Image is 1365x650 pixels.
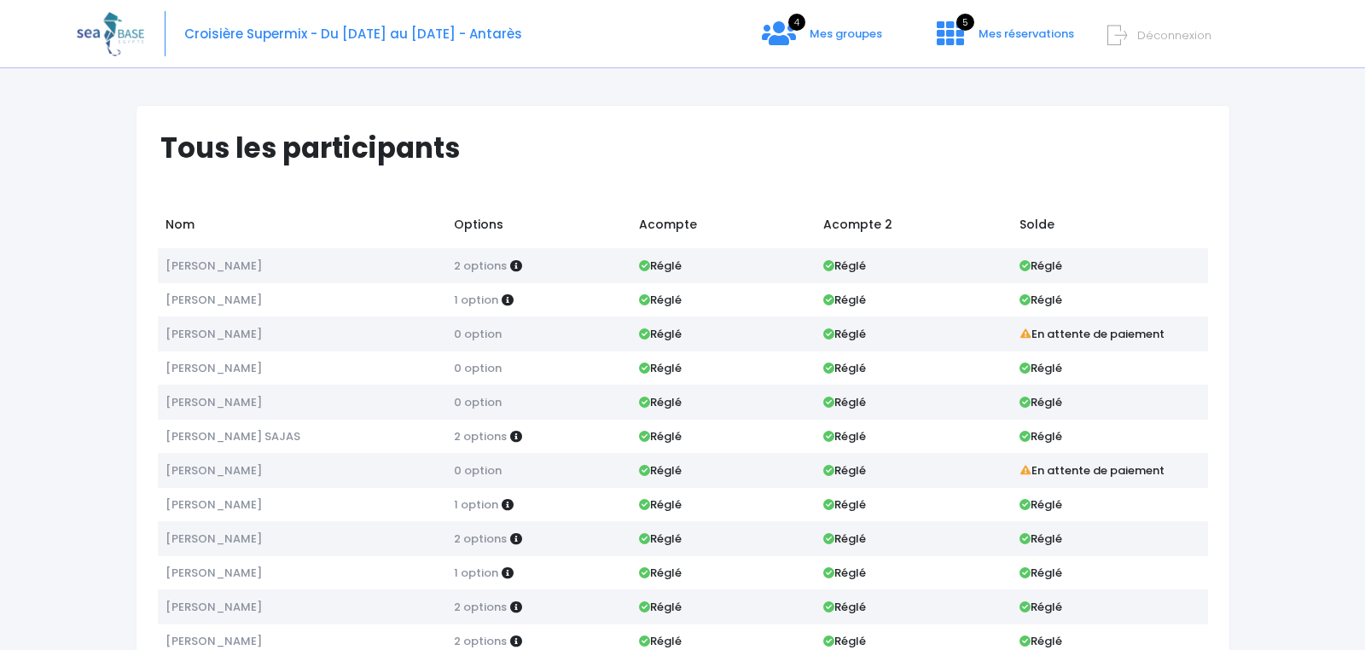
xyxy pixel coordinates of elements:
[166,292,262,308] span: [PERSON_NAME]
[630,207,815,248] td: Acompte
[823,360,866,376] strong: Réglé
[748,32,896,48] a: 4 Mes groupes
[979,26,1074,42] span: Mes réservations
[1019,462,1165,479] strong: En attente de paiement
[454,394,502,410] span: 0 option
[956,14,974,31] span: 5
[639,531,682,547] strong: Réglé
[454,462,502,479] span: 0 option
[454,633,507,649] span: 2 options
[166,428,300,444] span: [PERSON_NAME] SAJAS
[823,462,866,479] strong: Réglé
[823,565,866,581] strong: Réglé
[639,428,682,444] strong: Réglé
[639,326,682,342] strong: Réglé
[1019,531,1062,547] strong: Réglé
[639,292,682,308] strong: Réglé
[823,599,866,615] strong: Réglé
[1019,565,1062,581] strong: Réglé
[923,32,1084,48] a: 5 Mes réservations
[454,360,502,376] span: 0 option
[823,326,866,342] strong: Réglé
[166,496,262,513] span: [PERSON_NAME]
[823,394,866,410] strong: Réglé
[639,496,682,513] strong: Réglé
[823,258,866,274] strong: Réglé
[639,462,682,479] strong: Réglé
[639,360,682,376] strong: Réglé
[823,496,866,513] strong: Réglé
[454,428,507,444] span: 2 options
[184,25,522,43] span: Croisière Supermix - Du [DATE] au [DATE] - Antarès
[454,258,507,274] span: 2 options
[639,633,682,649] strong: Réglé
[166,462,262,479] span: [PERSON_NAME]
[823,428,866,444] strong: Réglé
[1019,496,1062,513] strong: Réglé
[823,531,866,547] strong: Réglé
[810,26,882,42] span: Mes groupes
[1137,27,1211,44] span: Déconnexion
[1019,599,1062,615] strong: Réglé
[158,207,446,248] td: Nom
[454,531,507,547] span: 2 options
[446,207,630,248] td: Options
[1019,292,1062,308] strong: Réglé
[454,565,498,581] span: 1 option
[454,599,507,615] span: 2 options
[454,326,502,342] span: 0 option
[823,633,866,649] strong: Réglé
[166,599,262,615] span: [PERSON_NAME]
[166,258,262,274] span: [PERSON_NAME]
[639,565,682,581] strong: Réglé
[1019,428,1062,444] strong: Réglé
[1019,326,1165,342] strong: En attente de paiement
[816,207,1012,248] td: Acompte 2
[160,131,1221,165] h1: Tous les participants
[639,599,682,615] strong: Réglé
[639,394,682,410] strong: Réglé
[788,14,805,31] span: 4
[166,360,262,376] span: [PERSON_NAME]
[639,258,682,274] strong: Réglé
[1011,207,1207,248] td: Solde
[166,633,262,649] span: [PERSON_NAME]
[454,292,498,308] span: 1 option
[454,496,498,513] span: 1 option
[166,531,262,547] span: [PERSON_NAME]
[166,565,262,581] span: [PERSON_NAME]
[166,394,262,410] span: [PERSON_NAME]
[1019,633,1062,649] strong: Réglé
[823,292,866,308] strong: Réglé
[1019,258,1062,274] strong: Réglé
[166,326,262,342] span: [PERSON_NAME]
[1019,360,1062,376] strong: Réglé
[1019,394,1062,410] strong: Réglé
